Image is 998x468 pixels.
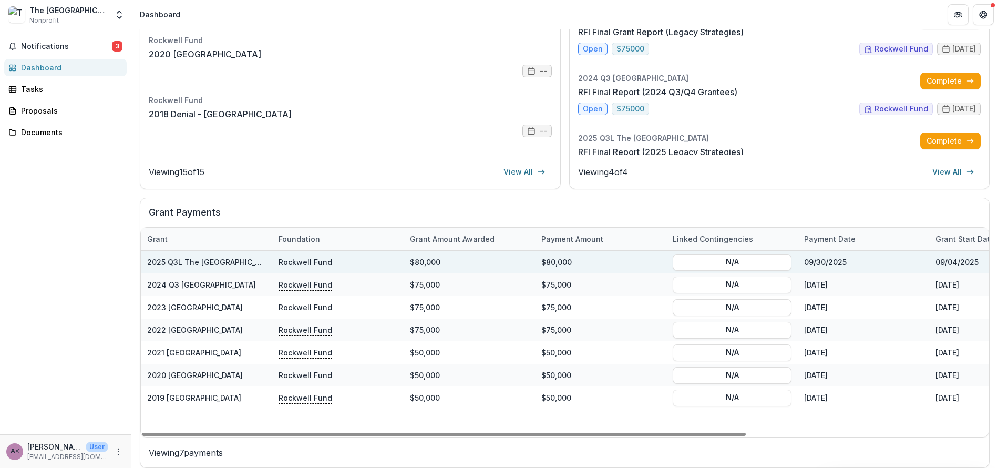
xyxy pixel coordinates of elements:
div: $50,000 [535,386,666,409]
a: Complete [920,73,981,89]
a: 2024 Q3 [GEOGRAPHIC_DATA] [147,280,256,289]
button: N/A [673,299,791,316]
div: Linked Contingencies [666,233,759,245]
div: [DATE] [798,386,929,409]
div: Linked Contingencies [666,228,798,250]
button: Open entity switcher [112,4,127,25]
a: 2022 [GEOGRAPHIC_DATA] [147,325,243,334]
p: Rockwell Fund [279,279,332,290]
div: Foundation [272,233,326,245]
div: $75,000 [404,296,535,319]
p: [EMAIL_ADDRESS][DOMAIN_NAME] [27,452,108,462]
div: Grant [141,228,272,250]
p: Rockwell Fund [279,324,332,335]
div: [DATE] [798,273,929,296]
div: Dashboard [140,9,180,20]
div: 09/30/2025 [798,251,929,273]
div: Grant [141,233,174,245]
p: Rockwell Fund [279,256,332,268]
p: [PERSON_NAME] <[EMAIL_ADDRESS][DOMAIN_NAME]> [27,441,82,452]
a: RFI Final Grant Report (Legacy Strategies) [578,26,744,38]
a: 2018 Denial - [GEOGRAPHIC_DATA] [149,108,292,120]
div: $75,000 [535,319,666,341]
a: Documents [4,124,127,141]
button: Get Help [973,4,994,25]
a: Dashboard [4,59,127,76]
button: N/A [673,253,791,270]
button: N/A [673,321,791,338]
div: Tasks [21,84,118,95]
div: Grant amount awarded [404,228,535,250]
div: $75,000 [535,273,666,296]
div: $75,000 [535,296,666,319]
a: Proposals [4,102,127,119]
a: View All [497,164,552,180]
span: 3 [112,41,122,52]
div: $50,000 [535,364,666,386]
div: Payment Amount [535,228,666,250]
p: User [86,442,108,452]
div: $50,000 [404,364,535,386]
img: The Montrose Center [8,6,25,23]
p: Rockwell Fund [279,369,332,381]
button: Notifications3 [4,38,127,55]
div: Payment date [798,228,929,250]
div: Foundation [272,228,404,250]
div: Payment date [798,233,862,245]
div: Documents [21,127,118,138]
div: $80,000 [404,251,535,273]
button: N/A [673,344,791,361]
h2: Grant Payments [149,207,981,227]
div: $50,000 [535,341,666,364]
a: 2023 [GEOGRAPHIC_DATA] [147,303,243,312]
a: 2021 [GEOGRAPHIC_DATA] [147,348,241,357]
div: Avery Belyeu <abelyeu@montrosecenter.org> [11,448,19,455]
div: [DATE] [798,364,929,386]
a: 2020 [GEOGRAPHIC_DATA] [149,48,261,60]
div: $50,000 [404,341,535,364]
p: Rockwell Fund [279,301,332,313]
span: Notifications [21,42,112,51]
div: Payment Amount [535,233,610,245]
div: The [GEOGRAPHIC_DATA] [29,5,108,16]
button: Partners [948,4,969,25]
span: Nonprofit [29,16,59,25]
div: [DATE] [798,319,929,341]
a: View All [926,164,981,180]
a: 2020 [GEOGRAPHIC_DATA] [147,371,243,380]
a: RFI Final Report (2024 Q3/Q4 Grantees) [578,86,737,98]
a: 2025 Q3L The [GEOGRAPHIC_DATA] [147,258,276,267]
p: Viewing 15 of 15 [149,166,204,178]
a: Tasks [4,80,127,98]
button: N/A [673,367,791,383]
div: $50,000 [404,386,535,409]
a: Complete [920,133,981,149]
div: Grant amount awarded [404,233,501,245]
button: N/A [673,389,791,406]
div: $75,000 [404,273,535,296]
button: More [112,445,125,458]
a: RFI Final Report (2025 Legacy Strategies) [578,146,744,158]
a: 2019 [GEOGRAPHIC_DATA] [147,393,241,402]
div: [DATE] [798,341,929,364]
p: Rockwell Fund [279,392,332,403]
div: $75,000 [404,319,535,341]
div: Proposals [21,105,118,116]
p: Viewing 7 payments [149,446,981,459]
nav: breadcrumb [136,7,184,22]
p: Rockwell Fund [279,347,332,358]
div: Dashboard [21,62,118,73]
button: N/A [673,276,791,293]
div: $80,000 [535,251,666,273]
div: [DATE] [798,296,929,319]
p: Viewing 4 of 4 [578,166,628,178]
